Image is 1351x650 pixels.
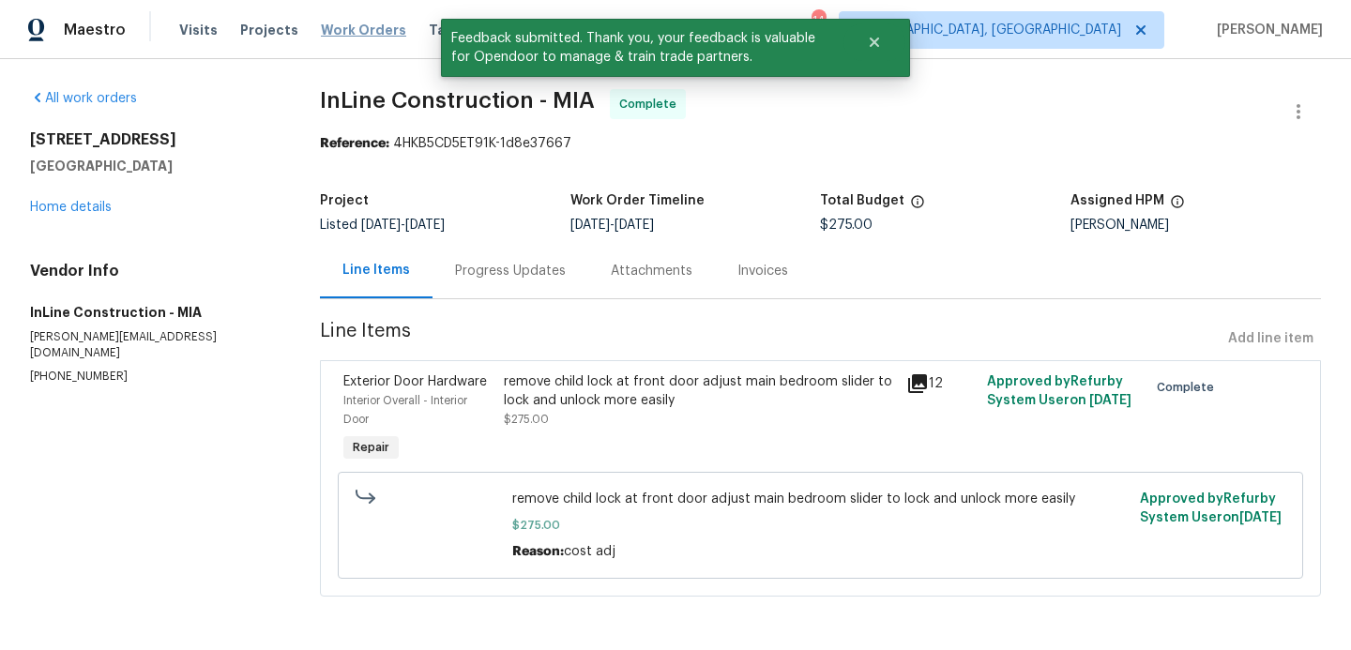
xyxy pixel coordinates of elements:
[570,219,654,232] span: -
[429,23,468,37] span: Tasks
[30,157,275,175] h5: [GEOGRAPHIC_DATA]
[1070,194,1164,207] h5: Assigned HPM
[512,490,1129,508] span: remove child lock at front door adjust main bedroom slider to lock and unlock more easily
[611,262,692,280] div: Attachments
[361,219,401,232] span: [DATE]
[361,219,445,232] span: -
[820,219,873,232] span: $275.00
[1089,394,1131,407] span: [DATE]
[619,95,684,113] span: Complete
[30,303,275,322] h5: InLine Construction - MIA
[615,219,654,232] span: [DATE]
[30,201,112,214] a: Home details
[504,414,549,425] span: $275.00
[1239,511,1282,524] span: [DATE]
[343,375,487,388] span: Exterior Door Hardware
[343,395,467,425] span: Interior Overall - Interior Door
[987,375,1131,407] span: Approved by Refurby System User on
[455,262,566,280] div: Progress Updates
[1209,21,1323,39] span: [PERSON_NAME]
[342,261,410,280] div: Line Items
[441,19,843,77] span: Feedback submitted. Thank you, your feedback is valuable for Opendoor to manage & train trade par...
[405,219,445,232] span: [DATE]
[320,89,595,112] span: InLine Construction - MIA
[1157,378,1222,397] span: Complete
[564,545,615,558] span: cost adj
[910,194,925,219] span: The total cost of line items that have been proposed by Opendoor. This sum includes line items th...
[179,21,218,39] span: Visits
[30,369,275,385] p: [PHONE_NUMBER]
[240,21,298,39] span: Projects
[1140,492,1282,524] span: Approved by Refurby System User on
[820,194,904,207] h5: Total Budget
[1070,219,1321,232] div: [PERSON_NAME]
[30,130,275,149] h2: [STREET_ADDRESS]
[570,194,705,207] h5: Work Order Timeline
[1170,194,1185,219] span: The hpm assigned to this work order.
[30,329,275,361] p: [PERSON_NAME][EMAIL_ADDRESS][DOMAIN_NAME]
[512,545,564,558] span: Reason:
[64,21,126,39] span: Maestro
[30,92,137,105] a: All work orders
[906,372,976,395] div: 12
[570,219,610,232] span: [DATE]
[737,262,788,280] div: Invoices
[320,137,389,150] b: Reference:
[345,438,397,457] span: Repair
[320,194,369,207] h5: Project
[843,23,905,61] button: Close
[512,516,1129,535] span: $275.00
[504,372,895,410] div: remove child lock at front door adjust main bedroom slider to lock and unlock more easily
[855,21,1121,39] span: [GEOGRAPHIC_DATA], [GEOGRAPHIC_DATA]
[30,262,275,280] h4: Vendor Info
[812,11,825,30] div: 14
[320,219,445,232] span: Listed
[320,322,1221,356] span: Line Items
[320,134,1321,153] div: 4HKB5CD5ET91K-1d8e37667
[321,21,406,39] span: Work Orders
